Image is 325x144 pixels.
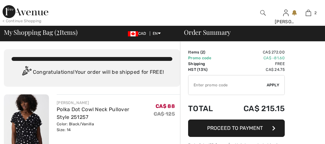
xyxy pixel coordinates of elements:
img: 1ère Avenue [3,5,48,18]
span: CA$ 88 [156,103,175,109]
span: CAD [128,31,149,36]
td: CA$ -81.60 [225,55,285,61]
div: < Continue Shopping [3,18,42,24]
button: Proceed to Payment [188,120,285,137]
img: search the website [260,9,266,17]
span: My Shopping Bag ( Items) [4,29,78,35]
td: Free [225,61,285,67]
img: Congratulation2.svg [20,66,33,79]
input: Promo code [188,75,267,95]
a: Sign In [283,10,289,16]
a: Polka Dot Cowl Neck Pullover Style 251257 [57,106,129,120]
td: CA$ 272.00 [225,49,285,55]
iframe: Opens a widget where you can find more information [283,125,319,141]
span: Apply [267,82,280,88]
img: My Info [283,9,289,17]
a: 2 [297,9,320,17]
img: My Bag [306,9,311,17]
td: CA$ 24.75 [225,67,285,72]
span: EN [153,31,161,36]
div: Color: Black/Vanilla Size: 14 [57,121,154,133]
td: Shipping [188,61,225,67]
td: Items ( ) [188,49,225,55]
td: Total [188,98,225,120]
div: Order Summary [176,29,321,35]
span: 2 [314,10,317,16]
span: Proceed to Payment [207,125,263,131]
img: Canadian Dollar [128,31,138,36]
div: [PERSON_NAME] [57,100,154,106]
div: Congratulations! Your order will be shipped for FREE! [12,66,172,79]
span: 2 [56,27,60,36]
td: Promo code [188,55,225,61]
span: 2 [202,50,204,54]
td: CA$ 215.15 [225,98,285,120]
div: [PERSON_NAME] [275,18,297,25]
td: HST (13%) [188,67,225,72]
s: CA$ 125 [154,111,175,117]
